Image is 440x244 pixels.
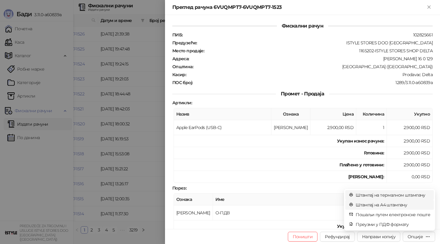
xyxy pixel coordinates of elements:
span: Промет - Продаја [276,91,329,97]
span: Штампај на А4 штампачу [356,201,430,208]
td: 2.900,00 RSD [310,120,356,135]
strong: Готовина : [364,150,384,156]
button: Опције [403,232,435,242]
th: Име [213,194,362,205]
div: Опције [408,234,423,239]
strong: Општина : [172,64,193,69]
span: Пошаљи путем електронске поште [356,211,430,218]
div: 1165202-ISTYLE STORES SHOP DELTA [205,48,433,54]
strong: [PERSON_NAME]: [348,174,384,179]
th: Цена [310,108,356,120]
th: Назив [174,108,271,120]
td: 2.900,00 RSD [387,120,433,135]
div: 1289/3.11.0-a60839a [193,80,433,85]
span: Преузми у ПДФ формату [356,221,430,228]
th: Ознака [271,108,310,120]
td: [PERSON_NAME] [174,205,213,220]
td: 2.900,00 RSD [387,135,433,147]
div: ISTYLE STORES DOO [GEOGRAPHIC_DATA] [198,40,433,46]
td: 1 [356,120,387,135]
strong: Место продаје : [172,48,204,54]
div: [PERSON_NAME] 16 0 129 [190,56,433,61]
td: 0,00 RSD [387,171,433,183]
span: Направи копију [362,234,395,239]
strong: Укупан износ пореза: [337,224,384,229]
strong: Адреса : [172,56,189,61]
strong: Укупан износ рачуна : [337,138,384,144]
strong: ПОС број : [172,80,193,85]
div: [GEOGRAPHIC_DATA] ([GEOGRAPHIC_DATA]) [194,64,433,69]
button: Поништи [288,232,318,242]
td: Apple EarPods (USB-C) [174,120,271,135]
strong: Порез : [172,185,186,191]
button: Направи копију [357,232,400,242]
td: О-ПДВ [213,205,362,220]
span: Штампај на термалном штампачу [356,192,430,198]
strong: Касир : [172,72,186,77]
div: Преглед рачуна 6VUQMPT7-6VUQMPT7-1523 [172,4,425,11]
th: Ознака [174,194,213,205]
button: Рефундирај [320,232,355,242]
button: Close [425,4,433,11]
strong: Предузеће : [172,40,197,46]
td: 2.900,00 RSD [387,147,433,159]
strong: Плаћено у готовини: [339,162,384,168]
div: Prodavac Delta [187,72,433,77]
span: Фискални рачун [277,23,328,29]
strong: Артикли : [172,100,192,105]
strong: ПИБ : [172,32,182,38]
div: 102825661 [183,32,433,38]
th: Количина [356,108,387,120]
td: [PERSON_NAME] [271,120,310,135]
td: 2.900,00 RSD [387,159,433,171]
th: Укупно [387,108,433,120]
